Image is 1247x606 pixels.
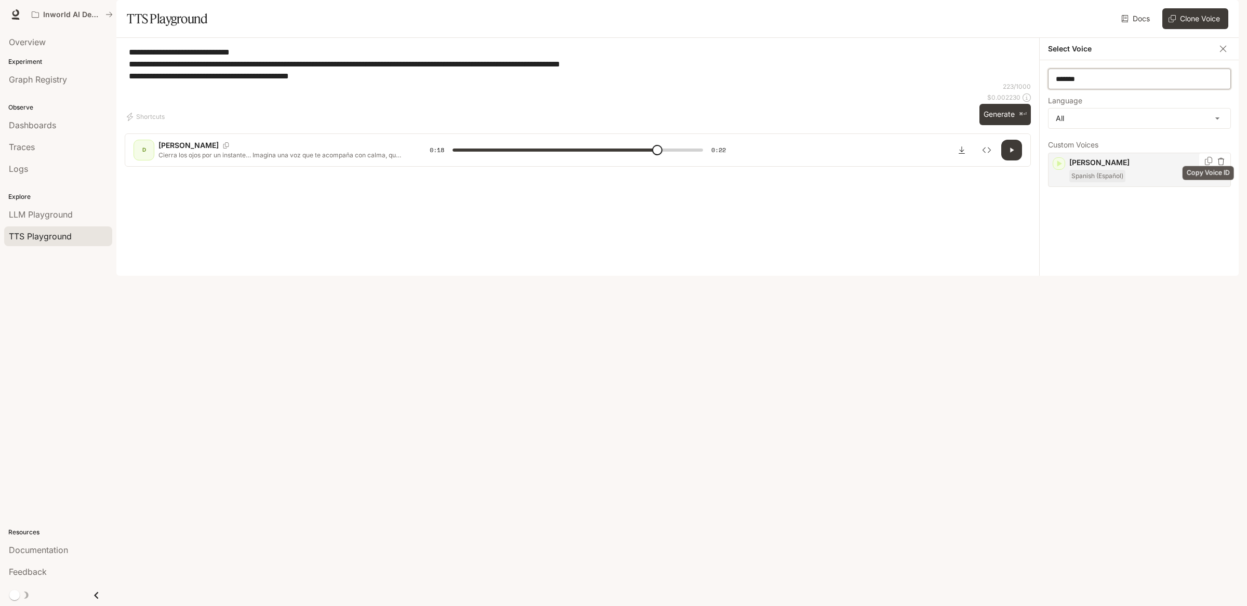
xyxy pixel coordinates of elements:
[430,145,444,155] span: 0:18
[951,140,972,160] button: Download audio
[1003,82,1031,91] p: 223 / 1000
[987,93,1020,102] p: $ 0.002230
[136,142,152,158] div: D
[976,140,997,160] button: Inspect
[711,145,726,155] span: 0:22
[979,104,1031,125] button: Generate⌘⏎
[43,10,101,19] p: Inworld AI Demos
[125,109,169,125] button: Shortcuts
[1162,8,1228,29] button: Clone Voice
[1049,109,1230,128] div: All
[1069,157,1226,168] p: [PERSON_NAME]
[158,151,405,159] p: Cierra los ojos por un instante… Imagina una voz que te acompaña con calma, que no corre, que no ...
[27,4,117,25] button: All workspaces
[127,8,207,29] h1: TTS Playground
[158,140,219,151] p: [PERSON_NAME]
[219,142,233,149] button: Copy Voice ID
[1048,141,1231,149] p: Custom Voices
[1019,111,1027,117] p: ⌘⏎
[1119,8,1154,29] a: Docs
[1048,97,1082,104] p: Language
[1203,157,1214,165] button: Copy Voice ID
[1069,170,1125,182] span: Spanish (Español)
[1183,166,1234,180] div: Copy Voice ID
